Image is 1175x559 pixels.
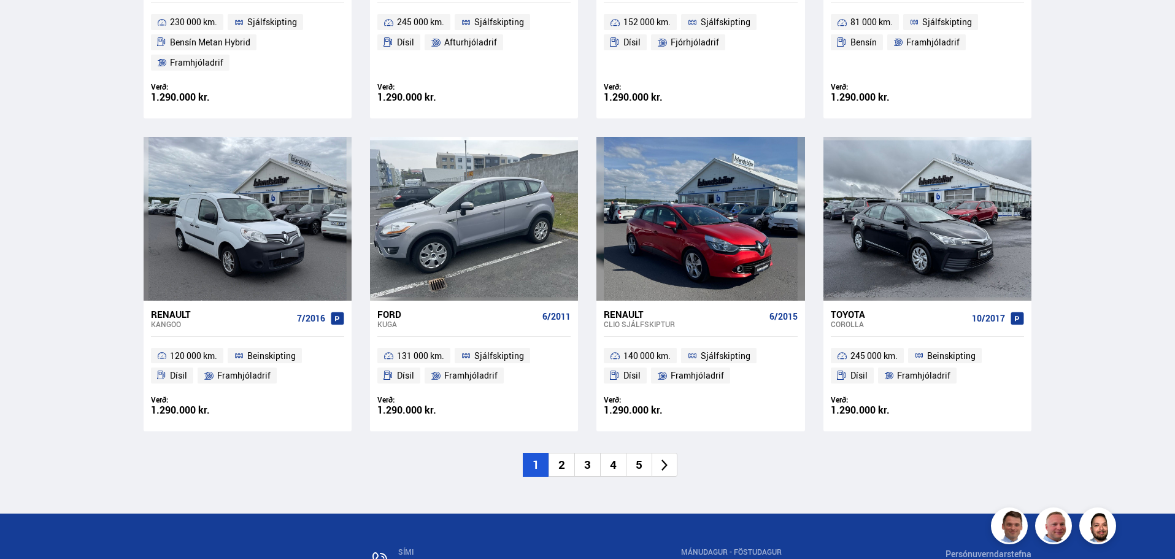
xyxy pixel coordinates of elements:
[972,314,1005,323] span: 10/2017
[604,405,701,415] div: 1.290.000 kr.
[850,368,868,383] span: Dísil
[906,35,960,50] span: Framhjóladrif
[897,368,950,383] span: Framhjóladrif
[474,349,524,363] span: Sjálfskipting
[850,349,898,363] span: 245 000 km.
[596,301,804,432] a: Renault Clio SJÁLFSKIPTUR 6/2015 140 000 km. Sjálfskipting Dísil Framhjóladrif Verð: 1.290.000 kr.
[444,35,497,50] span: Afturhjóladrif
[1081,509,1118,546] img: nhp88E3Fdnt1Opn2.png
[671,35,719,50] span: Fjórhjóladrif
[377,320,537,328] div: Kuga
[831,405,928,415] div: 1.290.000 kr.
[523,453,549,477] li: 1
[151,82,248,91] div: Verð:
[151,309,292,320] div: Renault
[247,15,297,29] span: Sjálfskipting
[701,15,750,29] span: Sjálfskipting
[549,453,574,477] li: 2
[769,312,798,322] span: 6/2015
[823,301,1031,432] a: Toyota Corolla 10/2017 245 000 km. Beinskipting Dísil Framhjóladrif Verð: 1.290.000 kr.
[151,92,248,102] div: 1.290.000 kr.
[623,368,641,383] span: Dísil
[151,320,292,328] div: Kangoo
[397,15,444,29] span: 245 000 km.
[600,453,626,477] li: 4
[623,349,671,363] span: 140 000 km.
[170,55,223,70] span: Framhjóladrif
[397,35,414,50] span: Dísil
[217,368,271,383] span: Framhjóladrif
[604,320,764,328] div: Clio SJÁLFSKIPTUR
[474,15,524,29] span: Sjálfskipting
[850,15,893,29] span: 81 000 km.
[170,15,217,29] span: 230 000 km.
[604,92,701,102] div: 1.290.000 kr.
[626,453,652,477] li: 5
[831,82,928,91] div: Verð:
[398,548,574,557] div: SÍMI
[922,15,972,29] span: Sjálfskipting
[831,92,928,102] div: 1.290.000 kr.
[170,349,217,363] span: 120 000 km.
[604,82,701,91] div: Verð:
[542,312,571,322] span: 6/2011
[671,368,724,383] span: Framhjóladrif
[247,349,296,363] span: Beinskipting
[370,301,578,432] a: Ford Kuga 6/2011 131 000 km. Sjálfskipting Dísil Framhjóladrif Verð: 1.290.000 kr.
[604,309,764,320] div: Renault
[1037,509,1074,546] img: siFngHWaQ9KaOqBr.png
[397,368,414,383] span: Dísil
[574,453,600,477] li: 3
[170,368,187,383] span: Dísil
[144,301,352,432] a: Renault Kangoo 7/2016 120 000 km. Beinskipting Dísil Framhjóladrif Verð: 1.290.000 kr.
[623,35,641,50] span: Dísil
[444,368,498,383] span: Framhjóladrif
[377,82,474,91] div: Verð:
[397,349,444,363] span: 131 000 km.
[377,405,474,415] div: 1.290.000 kr.
[927,349,976,363] span: Beinskipting
[377,309,537,320] div: Ford
[623,15,671,29] span: 152 000 km.
[377,395,474,404] div: Verð:
[993,509,1030,546] img: FbJEzSuNWCJXmdc-.webp
[850,35,877,50] span: Bensín
[604,395,701,404] div: Verð:
[831,395,928,404] div: Verð:
[151,395,248,404] div: Verð:
[831,309,967,320] div: Toyota
[297,314,325,323] span: 7/2016
[831,320,967,328] div: Corolla
[377,92,474,102] div: 1.290.000 kr.
[681,548,839,557] div: MÁNUDAGUR - FÖSTUDAGUR
[701,349,750,363] span: Sjálfskipting
[170,35,250,50] span: Bensín Metan Hybrid
[151,405,248,415] div: 1.290.000 kr.
[10,5,47,42] button: Open LiveChat chat widget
